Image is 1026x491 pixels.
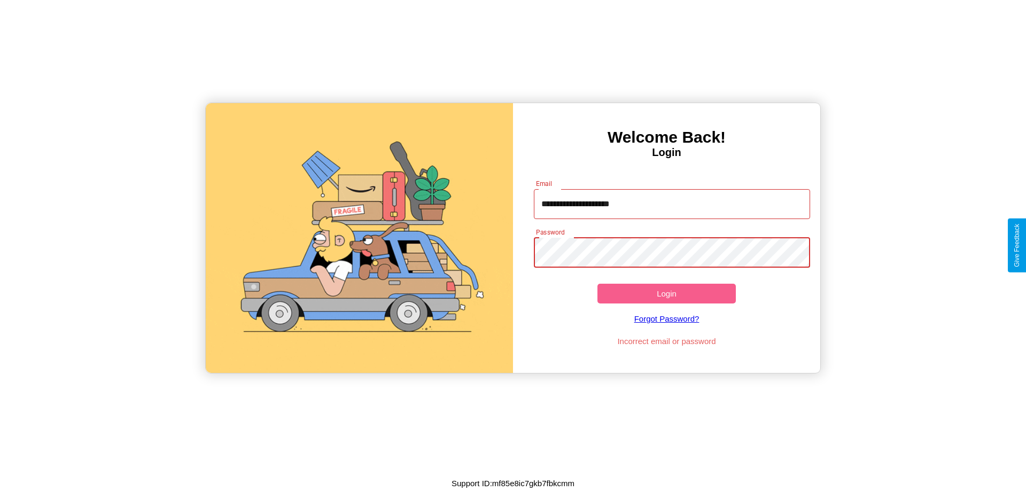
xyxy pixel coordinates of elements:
[597,284,736,303] button: Login
[452,476,574,490] p: Support ID: mf85e8ic7gkb7fbkcmm
[513,128,820,146] h3: Welcome Back!
[206,103,513,373] img: gif
[1013,224,1021,267] div: Give Feedback
[528,334,805,348] p: Incorrect email or password
[513,146,820,159] h4: Login
[536,179,553,188] label: Email
[536,228,564,237] label: Password
[528,303,805,334] a: Forgot Password?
